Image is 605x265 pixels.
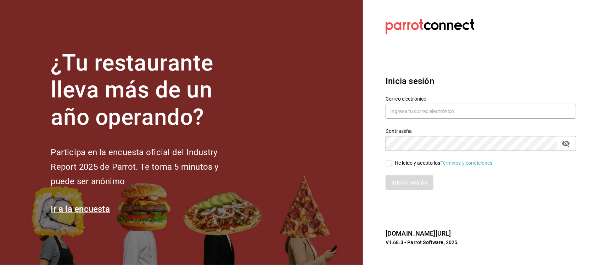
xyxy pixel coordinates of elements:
div: He leído y acepto los [395,159,494,167]
h3: Inicia sesión [386,75,576,88]
h2: Participa en la encuesta oficial del Industry Report 2025 de Parrot. Te toma 5 minutos y puede se... [51,145,242,188]
a: [DOMAIN_NAME][URL] [386,230,451,237]
a: Términos y condiciones. [441,160,494,166]
button: passwordField [560,137,572,150]
label: Contraseña [386,129,576,134]
p: V1.68.3 - Parrot Software, 2025. [386,239,576,246]
h1: ¿Tu restaurante lleva más de un año operando? [51,50,242,131]
a: Ir a la encuesta [51,204,110,214]
input: Ingresa tu correo electrónico [386,104,576,119]
label: Correo electrónico [386,96,576,101]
